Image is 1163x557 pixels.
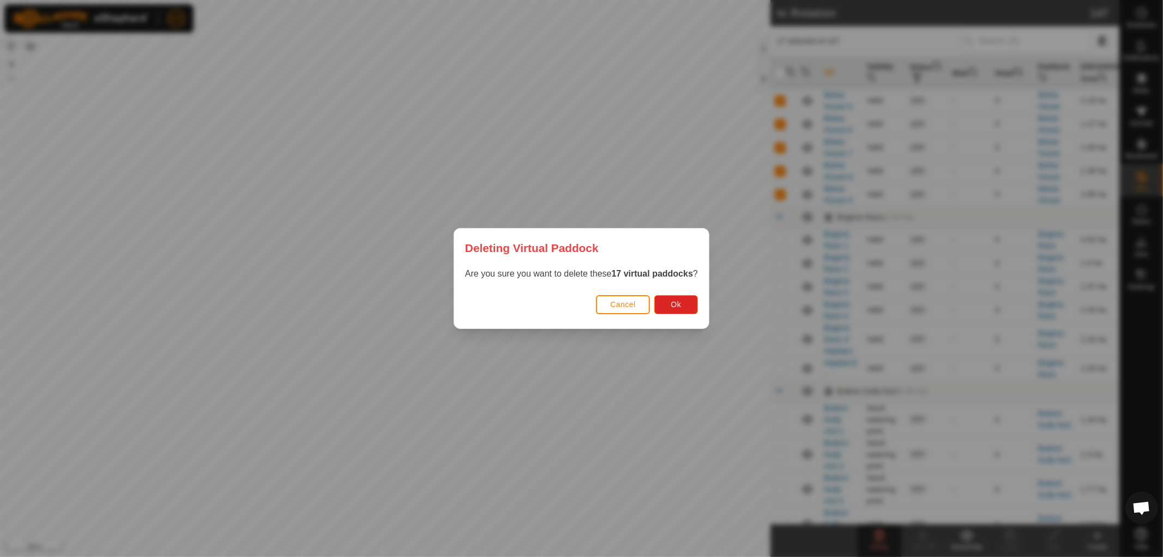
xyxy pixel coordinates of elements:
span: Cancel [610,300,636,309]
button: Cancel [596,295,650,314]
span: Deleting Virtual Paddock [465,239,599,256]
button: Ok [654,295,698,314]
div: Open chat [1125,492,1158,524]
strong: 17 virtual paddocks [612,269,693,278]
span: Ok [671,300,682,309]
span: Are you sure you want to delete these ? [465,269,698,278]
